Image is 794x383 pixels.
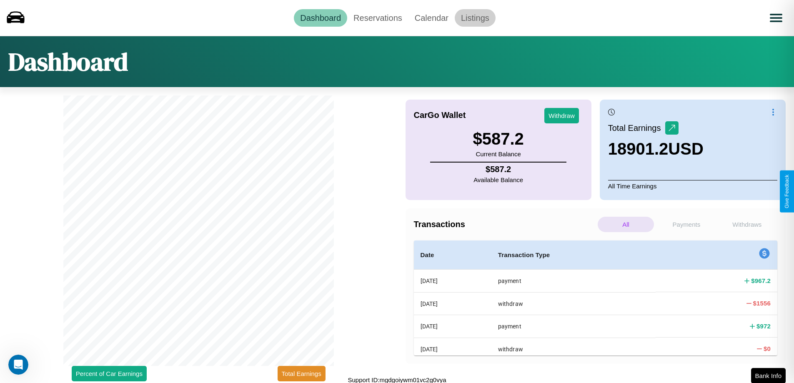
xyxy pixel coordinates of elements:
h4: $ 587.2 [473,165,523,174]
th: payment [491,270,656,293]
th: [DATE] [414,315,491,338]
button: Percent of Car Earnings [72,366,147,381]
h4: CarGo Wallet [414,110,466,120]
a: Dashboard [294,9,347,27]
a: Calendar [408,9,455,27]
h3: 18901.2 USD [608,140,704,158]
p: All Time Earnings [608,180,777,192]
h1: Dashboard [8,45,128,79]
th: [DATE] [414,292,491,315]
iframe: Intercom live chat [8,355,28,375]
p: All [598,217,654,232]
th: [DATE] [414,338,491,360]
th: payment [491,315,656,338]
p: Available Balance [473,174,523,185]
a: Reservations [347,9,408,27]
p: Total Earnings [608,120,665,135]
h4: Transactions [414,220,596,229]
div: Give Feedback [784,175,790,208]
p: Payments [658,217,714,232]
p: Withdraws [719,217,775,232]
h4: $ 967.2 [751,276,771,285]
h4: Date [421,250,485,260]
button: Total Earnings [278,366,326,381]
p: Current Balance [473,148,523,160]
th: withdraw [491,338,656,360]
h4: $ 0 [764,344,771,353]
button: Withdraw [544,108,579,123]
h3: $ 587.2 [473,130,523,148]
button: Open menu [764,6,788,30]
h4: $ 1556 [753,299,771,308]
a: Listings [455,9,496,27]
th: withdraw [491,292,656,315]
th: [DATE] [414,270,491,293]
h4: $ 972 [756,322,771,330]
h4: Transaction Type [498,250,649,260]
